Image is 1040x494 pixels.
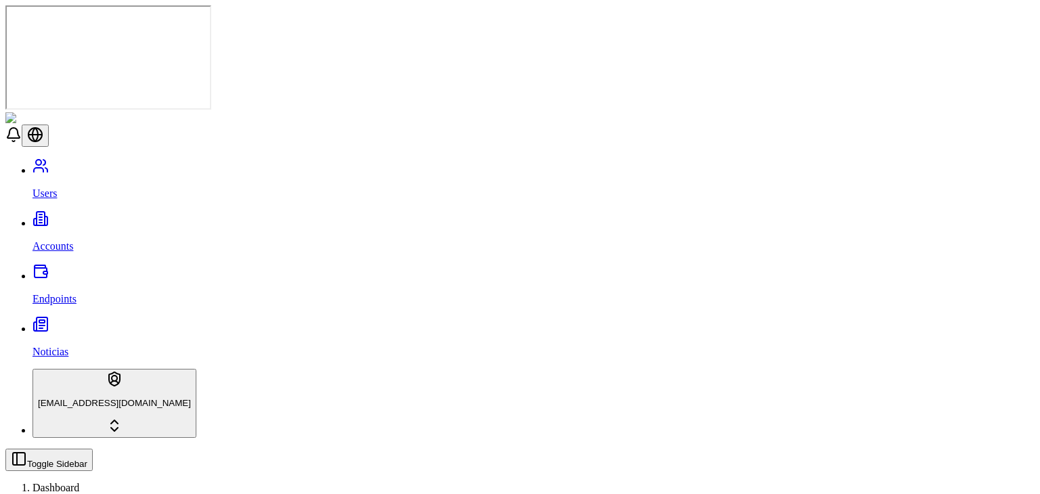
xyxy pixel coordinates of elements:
[32,187,1035,200] p: Users
[27,459,87,469] span: Toggle Sidebar
[5,449,93,471] button: Toggle Sidebar
[32,270,1035,305] a: Endpoints
[32,164,1035,200] a: Users
[32,293,1035,305] p: Endpoints
[32,240,1035,252] p: Accounts
[32,217,1035,252] a: Accounts
[32,482,79,493] a: Dashboard
[38,398,191,408] p: [EMAIL_ADDRESS][DOMAIN_NAME]
[32,369,196,438] button: [EMAIL_ADDRESS][DOMAIN_NAME]
[32,346,1035,358] p: Noticias
[5,112,86,125] img: ShieldPay Logo
[32,323,1035,358] a: Noticias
